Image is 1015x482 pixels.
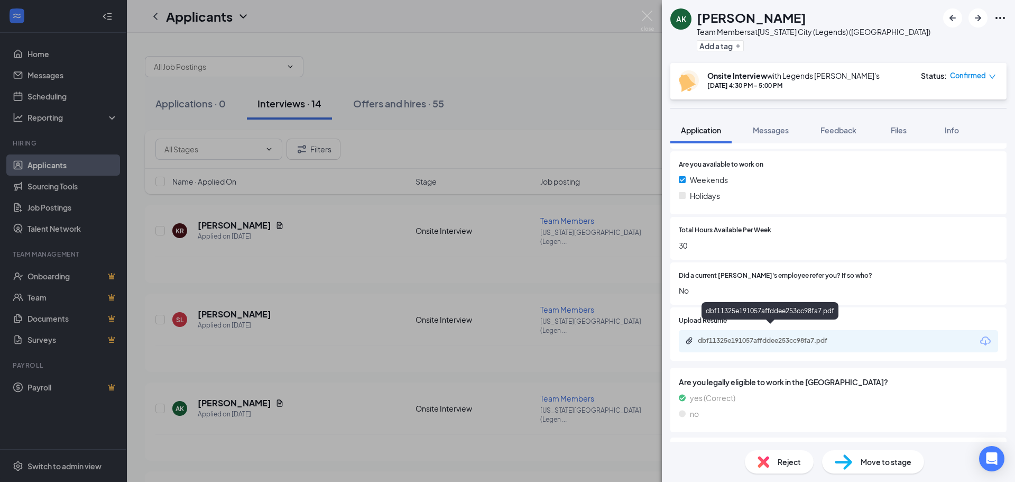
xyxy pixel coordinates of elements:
svg: ArrowLeftNew [946,12,959,24]
h1: [PERSON_NAME] [697,8,806,26]
div: AK [676,14,686,24]
span: Are you available to work on [679,160,763,170]
span: Info [945,125,959,135]
a: Paperclipdbf11325e191057affddee253cc98fa7.pdf [685,337,856,347]
span: Holidays [690,190,720,202]
svg: Paperclip [685,337,694,345]
span: Did a current [PERSON_NAME]'s employee refer you? If so who? [679,271,872,281]
span: Reject [778,456,801,468]
span: 30 [679,240,998,251]
div: Team Members at [US_STATE] City (Legends) ([GEOGRAPHIC_DATA]) [697,26,930,37]
svg: Plus [735,43,741,49]
button: ArrowLeftNew [943,8,962,28]
span: No [679,285,998,296]
span: Total Hours Available Per Week [679,225,771,235]
svg: Download [979,335,992,348]
span: Move to stage [861,456,911,468]
button: ArrowRight [968,8,988,28]
svg: ArrowRight [972,12,984,24]
div: dbf11325e191057affddee253cc98fa7.pdf [698,337,846,345]
span: Are you legally eligible to work in the [GEOGRAPHIC_DATA]? [679,376,998,388]
div: [DATE] 4:30 PM - 5:00 PM [707,81,880,90]
span: yes (Correct) [690,392,735,404]
svg: Ellipses [994,12,1007,24]
span: Weekends [690,174,728,186]
div: Open Intercom Messenger [979,446,1004,471]
b: Onsite Interview [707,71,767,80]
span: no [690,408,699,420]
span: Files [891,125,907,135]
div: dbf11325e191057affddee253cc98fa7.pdf [702,302,838,320]
div: with Legends [PERSON_NAME]'s [707,70,880,81]
span: Feedback [820,125,856,135]
span: Confirmed [950,70,986,81]
button: PlusAdd a tag [697,40,744,51]
span: Upload Resume [679,316,727,326]
span: Application [681,125,721,135]
span: Messages [753,125,789,135]
span: down [989,73,996,80]
div: Status : [921,70,947,81]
